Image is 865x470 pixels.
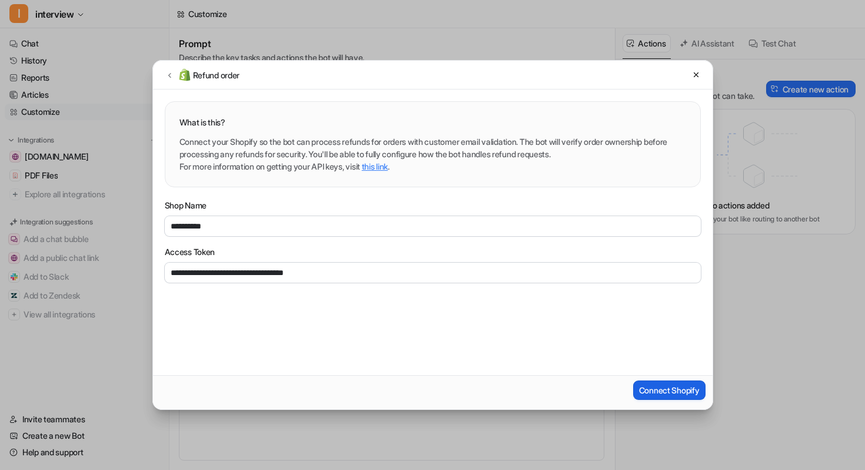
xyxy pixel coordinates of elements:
[362,161,388,171] a: this link
[165,246,701,258] label: Access Token
[193,69,240,81] h2: Refund order
[165,199,701,211] label: Shop Name
[179,68,191,82] img: chat
[639,384,700,396] span: Connect Shopify
[179,116,686,128] h3: What is this?
[179,135,686,173] div: Connect your Shopify so the bot can process refunds for orders with customer email validation. Th...
[633,380,706,400] button: Connect Shopify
